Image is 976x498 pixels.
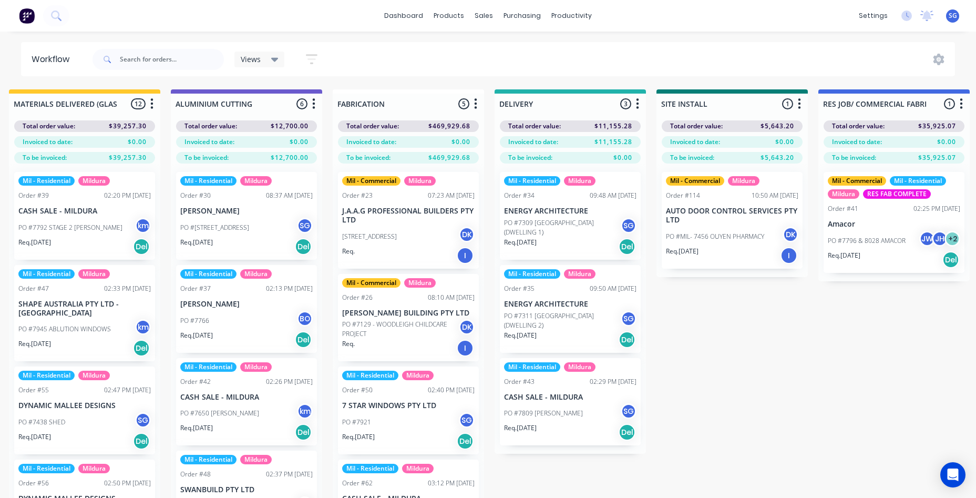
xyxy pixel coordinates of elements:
[18,223,122,232] p: PO #7792 STAGE 2 [PERSON_NAME]
[428,293,475,302] div: 08:10 AM [DATE]
[18,176,75,186] div: Mil - Residential
[180,455,237,464] div: Mil - Residential
[619,331,635,348] div: Del
[18,191,49,200] div: Order #39
[342,371,398,380] div: Mil - Residential
[342,464,398,473] div: Mil - Residential
[775,137,794,147] span: $0.00
[133,340,150,357] div: Del
[176,172,317,260] div: Mil - ResidentialMilduraOrder #3008:37 AM [DATE][PERSON_NAME]PO #[STREET_ADDRESS]SGReq.[DATE]Del
[78,371,110,380] div: Mildura
[932,231,948,247] div: JH
[913,204,960,214] div: 02:25 PM [DATE]
[180,393,313,402] p: CASH SALE - MILDURA
[297,311,313,327] div: BO
[428,121,470,131] span: $469,929.68
[109,121,147,131] span: $39,257.30
[180,485,313,494] p: SWANBUILD PTY LTD
[342,293,373,302] div: Order #26
[342,207,475,225] p: J.A.A.G PROFESSIONAL BUILDERS PTY LTD
[342,479,373,488] div: Order #62
[240,176,272,186] div: Mildura
[104,284,151,293] div: 02:33 PM [DATE]
[133,238,150,255] div: Del
[428,479,475,488] div: 03:12 PM [DATE]
[428,8,469,24] div: products
[780,247,797,264] div: I
[761,153,794,162] span: $5,643.20
[459,319,475,335] div: DK
[180,331,213,340] p: Req. [DATE]
[828,251,860,260] p: Req. [DATE]
[402,464,434,473] div: Mildura
[402,371,434,380] div: Mildura
[949,11,957,21] span: SG
[504,362,560,372] div: Mil - Residential
[379,8,428,24] a: dashboard
[240,455,272,464] div: Mildura
[500,358,641,446] div: Mil - ResidentialMilduraOrder #4302:29 PM [DATE]CASH SALE - MILDURAPO #7809 [PERSON_NAME]SGReq.[D...
[404,278,436,288] div: Mildura
[670,153,714,162] span: To be invoiced:
[504,423,537,433] p: Req. [DATE]
[590,284,636,293] div: 09:50 AM [DATE]
[342,320,459,339] p: PO #7129 - WOODLEIGH CHILDCARE PROJECT
[78,269,110,279] div: Mildura
[338,367,479,454] div: Mil - ResidentialMilduraOrder #5002:40 PM [DATE]7 STAR WINDOWS PTY LTDPO #7921SGReq.[DATE]Del
[498,8,546,24] div: purchasing
[728,176,759,186] div: Mildura
[832,153,876,162] span: To be invoiced:
[135,319,151,335] div: km
[590,377,636,387] div: 02:29 PM [DATE]
[594,137,632,147] span: $11,155.28
[783,227,798,242] div: DK
[346,137,396,147] span: Invoiced to date:
[18,464,75,473] div: Mil - Residential
[18,238,51,247] p: Req. [DATE]
[752,191,798,200] div: 10:50 AM [DATE]
[135,412,151,428] div: SG
[504,284,535,293] div: Order #35
[184,137,234,147] span: Invoiced to date:
[14,265,155,362] div: Mil - ResidentialMilduraOrder #4702:33 PM [DATE]SHAPE AUSTRALIA PTY LTD - [GEOGRAPHIC_DATA]PO #79...
[180,269,237,279] div: Mil - Residential
[863,189,931,199] div: RES FAB COMPLETE
[23,121,75,131] span: Total order value:
[504,331,537,340] p: Req. [DATE]
[619,424,635,441] div: Del
[428,385,475,395] div: 02:40 PM [DATE]
[346,121,399,131] span: Total order value:
[180,316,209,326] p: PO #7766
[342,401,475,410] p: 7 STAR WINDOWS PTY LTD
[919,231,935,247] div: JW
[78,464,110,473] div: Mildura
[295,424,312,441] div: Del
[761,121,794,131] span: $5,643.20
[18,284,49,293] div: Order #47
[290,137,309,147] span: $0.00
[18,371,75,380] div: Mil - Residential
[104,191,151,200] div: 02:20 PM [DATE]
[342,176,400,186] div: Mil - Commercial
[342,339,355,349] p: Req.
[459,412,475,428] div: SG
[14,367,155,454] div: Mil - ResidentialMilduraOrder #5502:47 PM [DATE]DYNAMIC MALLEE DESIGNSPO #7438 SHEDSGReq.[DATE]Del
[508,121,561,131] span: Total order value:
[342,418,371,427] p: PO #7921
[342,247,355,256] p: Req.
[918,153,956,162] span: $35,925.07
[104,385,151,395] div: 02:47 PM [DATE]
[828,204,858,214] div: Order #41
[504,218,621,237] p: PO #7309 [GEOGRAPHIC_DATA] (DWELLING 1)
[404,176,436,186] div: Mildura
[180,423,213,433] p: Req. [DATE]
[504,311,621,330] p: PO #7311 [GEOGRAPHIC_DATA] (DWELLING 2)
[504,191,535,200] div: Order #34
[594,121,632,131] span: $11,155.28
[342,232,397,241] p: [STREET_ADDRESS]
[180,191,211,200] div: Order #30
[890,176,946,186] div: Mil - Residential
[564,362,595,372] div: Mildura
[621,311,636,327] div: SG
[621,403,636,419] div: SG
